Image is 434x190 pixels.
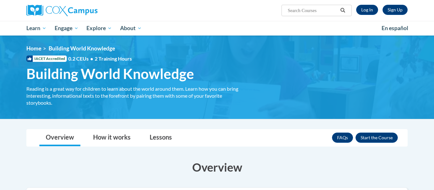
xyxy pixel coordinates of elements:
button: Search [338,7,348,14]
span: IACET Accredited [26,56,67,62]
a: Cox Campus [26,5,147,16]
span: • [90,56,93,62]
span: About [120,24,142,32]
input: Search Courses [287,7,338,14]
span: Building World Knowledge [49,45,115,52]
a: Register [383,5,408,15]
button: Enroll [356,133,398,143]
a: FAQs [332,133,353,143]
a: About [116,21,146,36]
a: Home [26,45,41,52]
a: Lessons [143,129,178,146]
a: Log In [356,5,378,15]
a: Learn [22,21,51,36]
a: Engage [51,21,83,36]
a: En español [377,22,412,35]
img: Cox Campus [26,5,98,16]
div: Reading is a great way for children to learn about the world around them. Learn how you can bring... [26,85,246,106]
div: Main menu [17,21,417,36]
a: Overview [39,129,80,146]
h3: Overview [26,159,408,175]
a: How it works [87,129,137,146]
span: 2 Training Hours [95,56,132,62]
span: 0.2 CEUs [68,55,132,62]
span: Building World Knowledge [26,65,194,82]
span: Engage [55,24,78,32]
span: En español [382,25,408,31]
span: Explore [86,24,112,32]
a: Explore [82,21,116,36]
span: Learn [26,24,46,32]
